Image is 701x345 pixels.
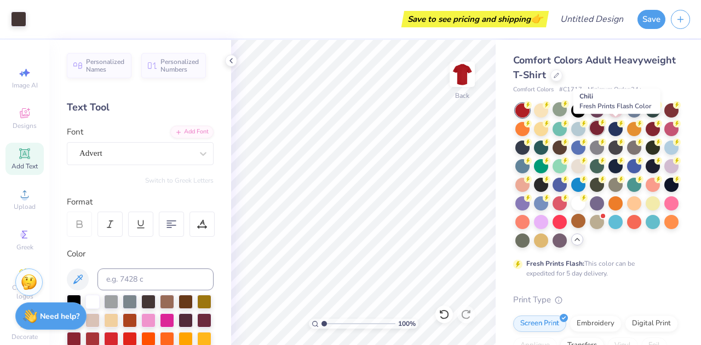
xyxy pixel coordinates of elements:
[5,283,44,301] span: Clipart & logos
[513,54,676,81] span: Comfort Colors Adult Heavyweight T-Shirt
[513,315,566,332] div: Screen Print
[579,102,651,110] span: Fresh Prints Flash Color
[526,259,661,278] div: This color can be expedited for 5 day delivery.
[40,311,79,321] strong: Need help?
[570,315,622,332] div: Embroidery
[86,58,125,73] span: Personalized Names
[67,100,214,115] div: Text Tool
[551,8,632,30] input: Untitled Design
[13,121,37,130] span: Designs
[513,294,679,306] div: Print Type
[559,85,582,95] span: # C1717
[513,85,554,95] span: Comfort Colors
[451,63,473,85] img: Back
[12,332,38,341] span: Decorate
[97,268,214,290] input: e.g. 7428 c
[14,202,36,211] span: Upload
[12,81,38,90] span: Image AI
[160,58,199,73] span: Personalized Numbers
[531,12,543,25] span: 👉
[455,91,469,101] div: Back
[526,259,584,268] strong: Fresh Prints Flash:
[145,176,214,185] button: Switch to Greek Letters
[573,89,660,114] div: Chili
[625,315,678,332] div: Digital Print
[404,11,546,27] div: Save to see pricing and shipping
[16,243,33,252] span: Greek
[170,126,214,138] div: Add Font
[12,162,38,171] span: Add Text
[67,126,83,138] label: Font
[637,10,665,29] button: Save
[67,196,215,208] div: Format
[67,248,214,260] div: Color
[398,319,416,329] span: 100 %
